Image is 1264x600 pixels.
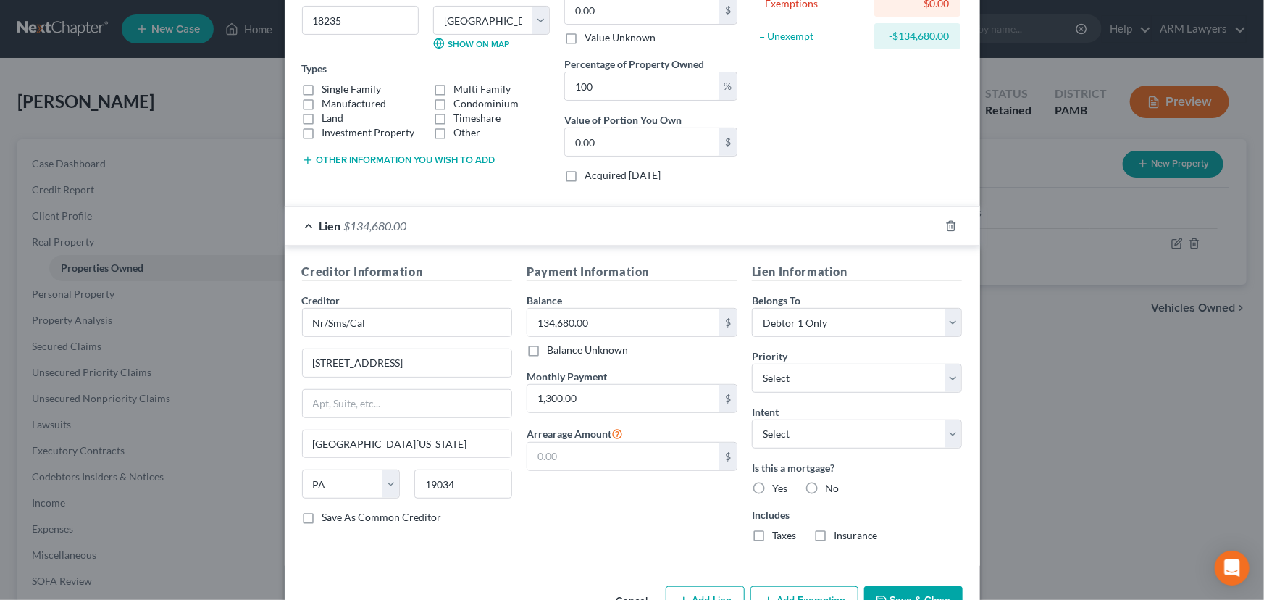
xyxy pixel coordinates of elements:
[565,128,719,156] input: 0.00
[719,385,737,412] div: $
[322,96,387,111] label: Manufactured
[322,111,344,125] label: Land
[344,219,407,233] span: $134,680.00
[564,57,704,72] label: Percentage of Property Owned
[565,72,719,100] input: 0.00
[302,263,513,281] h5: Creditor Information
[527,293,562,308] label: Balance
[433,38,509,49] a: Show on Map
[834,528,878,543] label: Insurance
[752,350,787,362] span: Priority
[527,309,719,336] input: 0.00
[453,111,501,125] label: Timeshare
[303,390,512,417] input: Apt, Suite, etc...
[752,404,779,420] label: Intent
[302,154,495,166] button: Other information you wish to add
[302,308,513,337] input: Search creditor by name...
[585,168,661,183] label: Acquired [DATE]
[547,343,628,357] label: Balance Unknown
[527,263,737,281] h5: Payment Information
[453,82,511,96] label: Multi Family
[719,443,737,470] div: $
[759,29,869,43] div: = Unexempt
[302,61,327,76] label: Types
[527,425,623,442] label: Arrearage Amount
[585,30,656,45] label: Value Unknown
[772,481,787,496] label: Yes
[322,125,415,140] label: Investment Property
[752,263,963,281] h5: Lien Information
[527,369,607,384] label: Monthly Payment
[752,294,800,307] span: Belongs To
[453,96,519,111] label: Condominium
[752,460,963,475] label: Is this a mortgage?
[319,219,341,233] span: Lien
[302,6,419,35] input: Enter zip...
[772,528,796,543] label: Taxes
[322,82,382,96] label: Single Family
[303,430,512,458] input: Enter city...
[1215,551,1250,586] div: Open Intercom Messenger
[302,294,340,307] span: Creditor
[414,470,512,499] input: Enter zip...
[719,72,737,100] div: %
[564,112,682,128] label: Value of Portion You Own
[453,125,480,140] label: Other
[886,29,949,43] div: -$134,680.00
[825,481,839,496] label: No
[719,309,737,336] div: $
[719,128,737,156] div: $
[303,349,512,377] input: Enter address...
[527,443,719,470] input: 0.00
[322,510,442,525] label: Save As Common Creditor
[752,507,963,522] label: Includes
[527,385,719,412] input: 0.00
